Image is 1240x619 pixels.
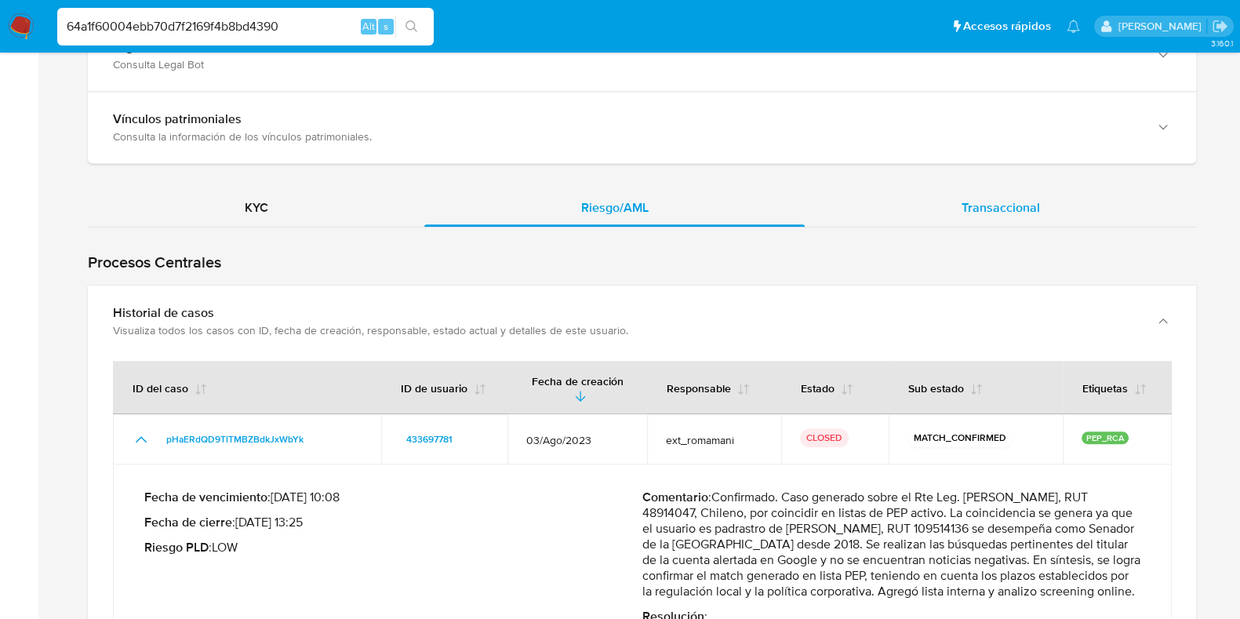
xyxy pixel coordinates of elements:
[962,198,1040,217] span: Transaccional
[1210,37,1232,49] span: 3.160.1
[1067,20,1080,33] a: Notificaciones
[57,16,434,37] input: Buscar usuario o caso...
[384,19,388,34] span: s
[245,198,268,217] span: KYC
[581,198,649,217] span: Riesgo/AML
[963,18,1051,35] span: Accesos rápidos
[1118,19,1206,34] p: camilafernanda.paredessaldano@mercadolibre.cl
[1212,18,1228,35] a: Salir
[395,16,427,38] button: search-icon
[362,19,375,34] span: Alt
[88,253,1196,272] h1: Procesos Centrales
